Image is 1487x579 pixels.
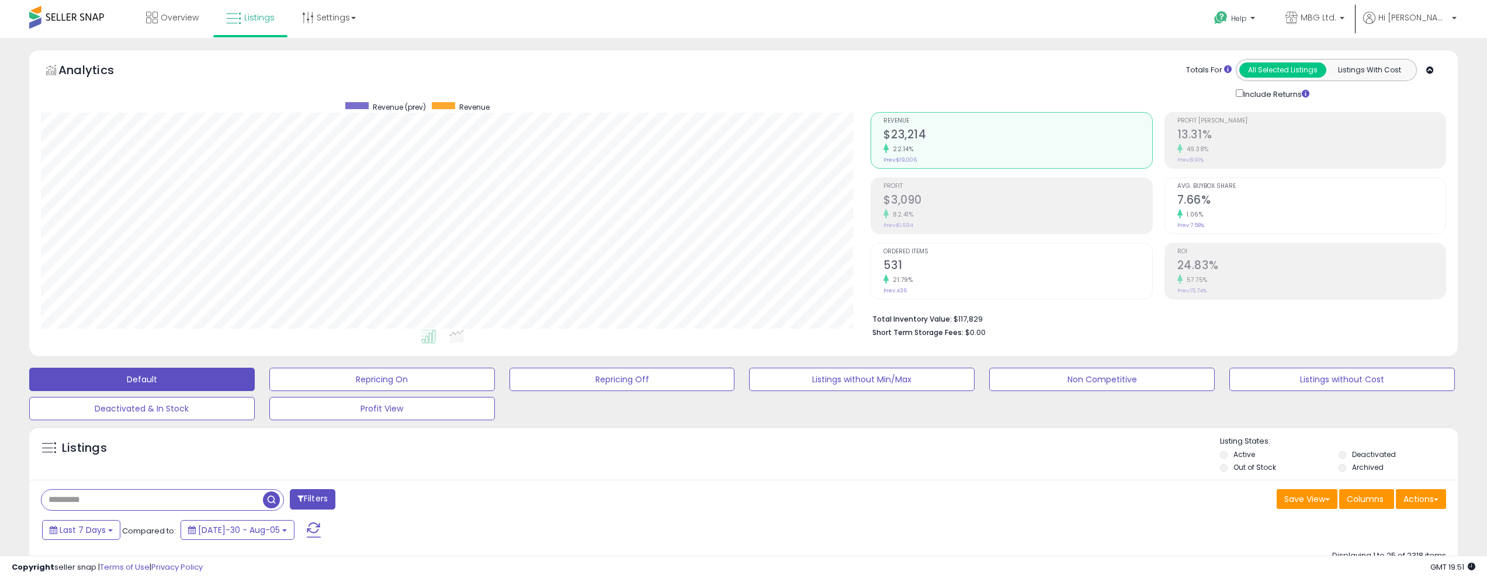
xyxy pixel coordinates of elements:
[1183,275,1208,284] small: 57.75%
[1233,449,1255,459] label: Active
[122,525,176,536] span: Compared to:
[1239,62,1326,78] button: All Selected Listings
[1339,489,1394,509] button: Columns
[1183,145,1209,154] small: 49.38%
[883,249,1152,255] span: Ordered Items
[883,222,913,229] small: Prev: $1,694
[883,128,1152,144] h2: $23,214
[161,12,199,23] span: Overview
[1347,493,1384,505] span: Columns
[883,287,907,294] small: Prev: 436
[1352,449,1396,459] label: Deactivated
[60,524,106,536] span: Last 7 Days
[1186,65,1232,76] div: Totals For
[29,368,255,391] button: Default
[883,118,1152,124] span: Revenue
[1326,62,1413,78] button: Listings With Cost
[269,368,495,391] button: Repricing On
[1231,13,1247,23] span: Help
[883,183,1152,190] span: Profit
[62,440,107,456] h5: Listings
[872,327,963,337] b: Short Term Storage Fees:
[373,102,426,112] span: Revenue (prev)
[151,561,203,573] a: Privacy Policy
[1177,183,1446,190] span: Avg. Buybox Share
[965,327,986,338] span: $0.00
[1177,193,1446,209] h2: 7.66%
[1177,118,1446,124] span: Profit [PERSON_NAME]
[42,520,120,540] button: Last 7 Days
[29,397,255,420] button: Deactivated & In Stock
[872,314,952,324] b: Total Inventory Value:
[1227,87,1323,100] div: Include Returns
[1177,287,1207,294] small: Prev: 15.74%
[100,561,150,573] a: Terms of Use
[1301,12,1336,23] span: MBG Ltd.
[872,311,1437,325] li: $117,829
[269,397,495,420] button: Profit View
[1177,249,1446,255] span: ROI
[989,368,1215,391] button: Non Competitive
[1177,128,1446,144] h2: 13.31%
[889,145,913,154] small: 22.14%
[889,275,913,284] small: 21.79%
[12,562,203,573] div: seller snap | |
[12,561,54,573] strong: Copyright
[509,368,735,391] button: Repricing Off
[1430,561,1475,573] span: 2025-08-13 19:51 GMT
[290,489,335,510] button: Filters
[1352,462,1384,472] label: Archived
[1363,12,1457,38] a: Hi [PERSON_NAME]
[1277,489,1337,509] button: Save View
[749,368,975,391] button: Listings without Min/Max
[883,193,1152,209] h2: $3,090
[181,520,294,540] button: [DATE]-30 - Aug-05
[883,156,917,163] small: Prev: $19,006
[1177,156,1204,163] small: Prev: 8.91%
[244,12,275,23] span: Listings
[1233,462,1276,472] label: Out of Stock
[459,102,490,112] span: Revenue
[198,524,280,536] span: [DATE]-30 - Aug-05
[1214,11,1228,25] i: Get Help
[1205,2,1267,38] a: Help
[883,259,1152,274] h2: 531
[1177,259,1446,274] h2: 24.83%
[889,210,913,219] small: 82.41%
[1183,210,1204,219] small: 1.06%
[1396,489,1446,509] button: Actions
[1229,368,1455,391] button: Listings without Cost
[1220,436,1458,447] p: Listing States:
[1378,12,1448,23] span: Hi [PERSON_NAME]
[58,62,137,81] h5: Analytics
[1332,550,1446,561] div: Displaying 1 to 25 of 2318 items
[1177,222,1204,229] small: Prev: 7.58%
